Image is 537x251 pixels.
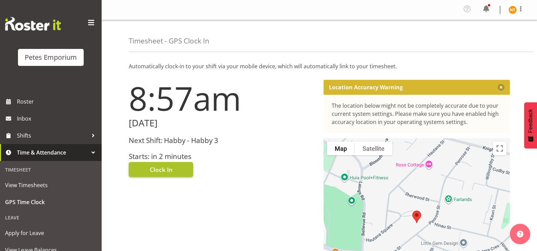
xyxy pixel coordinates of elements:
div: Leave [2,211,100,225]
img: help-xxl-2.png [517,231,523,237]
span: Time & Attendance [17,147,88,158]
h1: 8:57am [129,80,315,116]
span: GPS Time Clock [5,197,97,207]
button: Show satellite imagery [355,142,392,155]
img: nicole-thomson8388.jpg [509,6,517,14]
button: Feedback - Show survey [524,102,537,148]
button: Toggle fullscreen view [493,142,507,155]
span: Roster [17,96,98,107]
p: Location Accuracy Warning [329,84,403,91]
button: Clock In [129,162,193,177]
span: Feedback [528,109,534,133]
a: GPS Time Clock [2,194,100,211]
h2: [DATE] [129,118,315,128]
div: The location below might not be completely accurate due to your current system settings. Please m... [332,102,502,126]
span: Shifts [17,130,88,141]
span: Clock In [150,165,172,174]
span: Apply for Leave [5,228,97,238]
button: Show street map [327,142,355,155]
div: Petes Emporium [25,52,77,62]
div: Timesheet [2,163,100,177]
span: View Timesheets [5,180,97,190]
a: View Timesheets [2,177,100,194]
h3: Next Shift: Habby - Habby 3 [129,137,315,144]
span: Inbox [17,113,98,124]
button: Close message [498,84,504,91]
h4: Timesheet - GPS Clock In [129,37,209,45]
p: Automatically clock-in to your shift via your mobile device, which will automatically link to you... [129,62,510,70]
img: Rosterit website logo [5,17,61,31]
h3: Starts: in 2 minutes [129,153,315,160]
a: Apply for Leave [2,225,100,241]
